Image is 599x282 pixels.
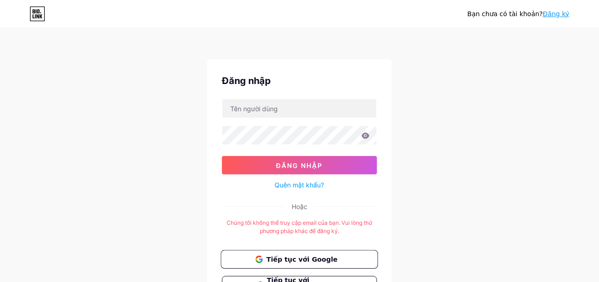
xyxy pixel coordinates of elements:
font: Hoặc [292,203,307,210]
input: Tên người dùng [222,99,377,118]
font: Đăng nhập [276,162,323,169]
font: Bạn chưa có tài khoản? [467,10,543,18]
a: Đăng ký [543,10,569,18]
a: Tiếp tục với Google [222,250,377,269]
font: Đăng nhập [222,75,271,86]
a: Quên mật khẩu? [275,180,324,190]
font: Quên mật khẩu? [275,181,324,189]
button: Tiếp tục với Google [221,250,378,269]
font: Chúng tôi không thể truy cập email của bạn. Vui lòng thử phương pháp khác để đăng ký. [227,219,372,234]
font: Tiếp tục với Google [266,255,337,263]
button: Đăng nhập [222,156,377,174]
